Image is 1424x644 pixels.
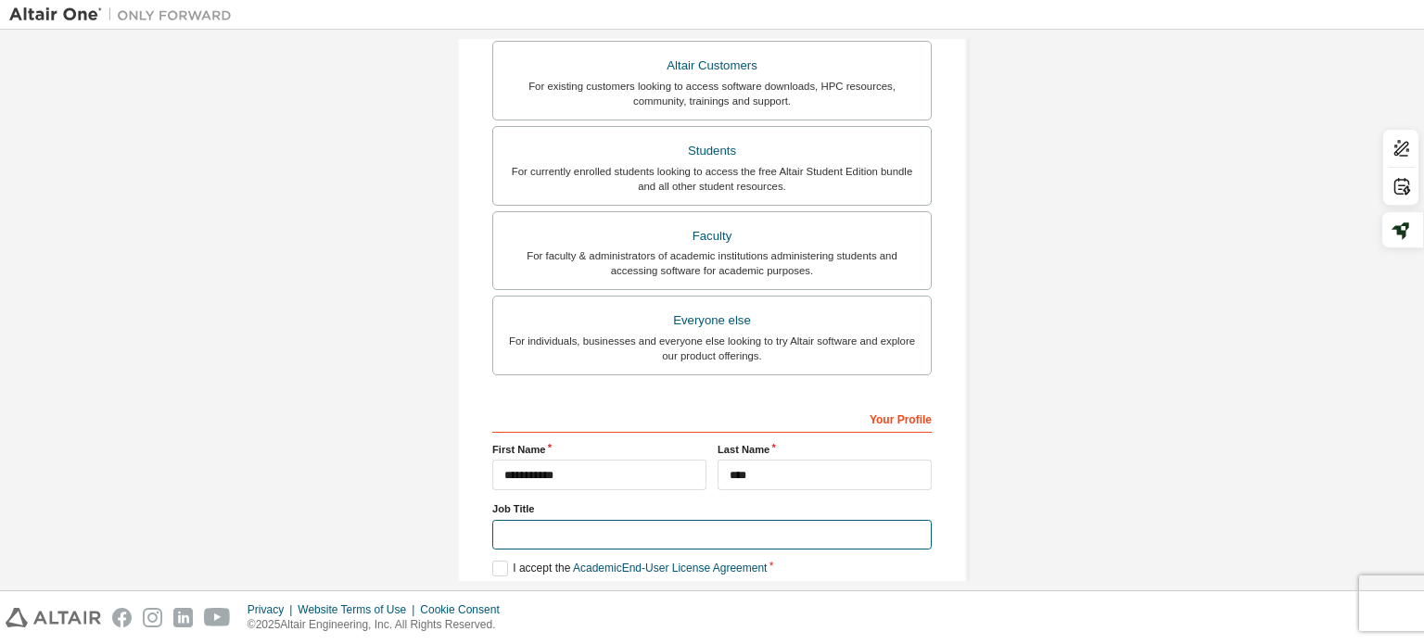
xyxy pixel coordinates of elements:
label: Last Name [718,442,932,457]
div: Altair Customers [504,53,920,79]
label: I accept the [492,561,767,576]
p: © 2025 Altair Engineering, Inc. All Rights Reserved. [248,617,511,633]
div: Everyone else [504,308,920,334]
img: instagram.svg [143,608,162,627]
div: Privacy [248,602,298,617]
label: First Name [492,442,706,457]
div: Students [504,138,920,164]
a: Academic End-User License Agreement [573,562,767,575]
img: youtube.svg [204,608,231,627]
img: linkedin.svg [173,608,193,627]
div: Your Profile [492,403,932,433]
div: Faculty [504,223,920,249]
div: Website Terms of Use [298,602,420,617]
img: facebook.svg [112,608,132,627]
div: For existing customers looking to access software downloads, HPC resources, community, trainings ... [504,79,920,108]
div: For individuals, businesses and everyone else looking to try Altair software and explore our prod... [504,334,920,363]
div: For faculty & administrators of academic institutions administering students and accessing softwa... [504,248,920,278]
img: altair_logo.svg [6,608,101,627]
div: For currently enrolled students looking to access the free Altair Student Edition bundle and all ... [504,164,920,194]
label: Job Title [492,501,932,516]
img: Altair One [9,6,241,24]
div: Cookie Consent [420,602,510,617]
